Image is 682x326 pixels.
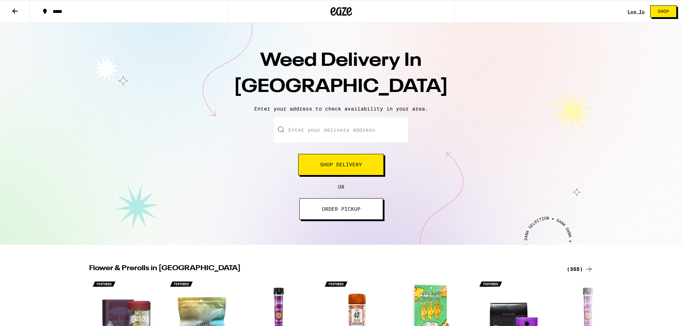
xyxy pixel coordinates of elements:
[216,48,466,100] h1: Weed Delivery In
[299,198,383,220] button: ORDER PICKUP
[234,78,448,96] span: [GEOGRAPHIC_DATA]
[7,106,675,112] p: Enter your address to check availability in your area.
[274,117,408,142] input: Enter your delivery address
[89,265,558,273] h2: Flower & Prerolls in [GEOGRAPHIC_DATA]
[645,5,682,18] a: Shop
[322,206,361,211] span: ORDER PICKUP
[320,162,362,167] span: Shop Delivery
[650,5,677,18] button: Shop
[567,265,593,273] a: (355)
[628,9,645,14] a: Log In
[338,184,344,190] span: OR
[658,9,669,14] span: Shop
[298,154,384,175] button: Shop Delivery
